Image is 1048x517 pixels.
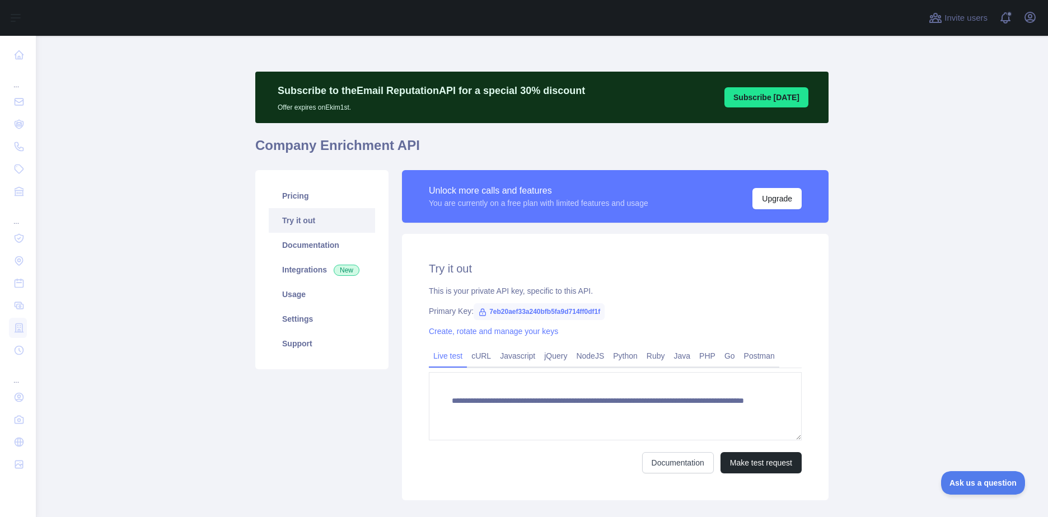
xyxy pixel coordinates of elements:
div: ... [9,204,27,226]
a: Javascript [495,347,540,365]
div: You are currently on a free plan with limited features and usage [429,198,648,209]
p: Subscribe to the Email Reputation API for a special 30 % discount [278,83,585,98]
a: Pricing [269,184,375,208]
div: Unlock more calls and features [429,184,648,198]
span: Invite users [944,12,988,25]
a: Python [609,347,642,365]
a: Settings [269,307,375,331]
div: ... [9,363,27,385]
button: Upgrade [752,188,802,209]
div: Primary Key: [429,305,802,317]
a: Postman [740,347,779,365]
a: Integrations New [269,257,375,282]
a: Go [720,347,740,365]
span: 7eb20aef33a240bfb5fa9d714ff0df1f [474,303,605,320]
button: Make test request [720,452,802,473]
span: New [334,265,359,276]
a: Live test [429,347,467,365]
div: This is your private API key, specific to this API. [429,285,802,297]
iframe: Toggle Customer Support [941,471,1026,495]
h1: Company Enrichment API [255,137,829,163]
a: NodeJS [572,347,609,365]
a: Usage [269,282,375,307]
h2: Try it out [429,261,802,276]
a: Java [670,347,695,365]
a: Documentation [642,452,714,473]
a: PHP [695,347,720,365]
a: Ruby [642,347,670,365]
a: Create, rotate and manage your keys [429,327,558,336]
a: Support [269,331,375,356]
a: cURL [467,347,495,365]
a: Try it out [269,208,375,233]
p: Offer expires on Ekim 1st. [278,98,585,112]
a: Documentation [269,233,375,257]
div: ... [9,67,27,90]
button: Subscribe [DATE] [724,87,808,107]
a: jQuery [540,347,572,365]
button: Invite users [927,9,990,27]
